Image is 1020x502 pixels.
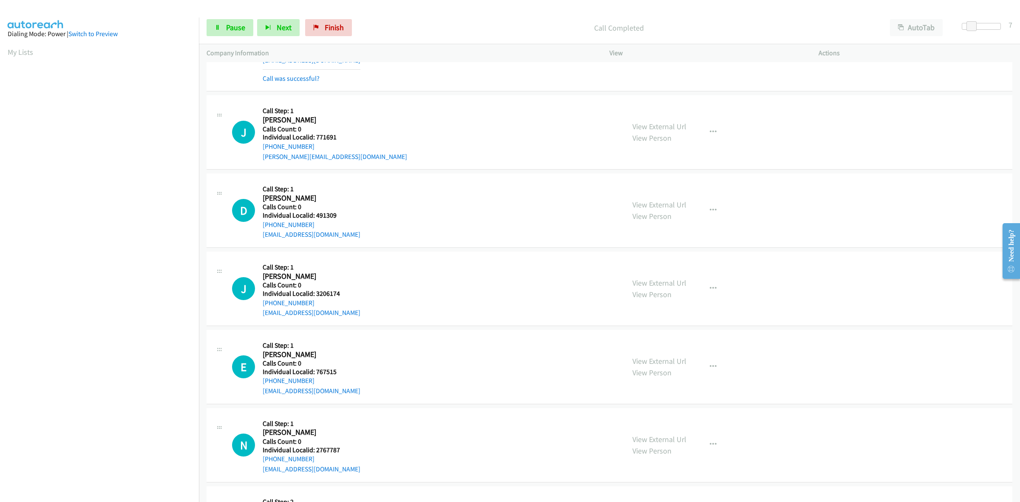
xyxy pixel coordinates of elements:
a: [EMAIL_ADDRESS][DOMAIN_NAME] [263,387,360,395]
h5: Call Step: 1 [263,185,360,193]
span: Pause [226,23,245,32]
a: [PHONE_NUMBER] [263,377,314,385]
p: Company Information [207,48,594,58]
h2: [PERSON_NAME] [263,272,352,281]
a: [PERSON_NAME][EMAIL_ADDRESS][DOMAIN_NAME] [263,153,407,161]
a: [PHONE_NUMBER] [263,221,314,229]
div: The call is yet to be attempted [232,199,255,222]
p: View [609,48,803,58]
h5: Calls Count: 0 [263,359,360,368]
h5: Individual Localid: 3206174 [263,289,360,298]
h1: D [232,199,255,222]
button: Next [257,19,300,36]
a: [PHONE_NUMBER] [263,142,314,150]
iframe: Dialpad [8,65,199,469]
iframe: Resource Center [995,217,1020,285]
a: View External Url [632,434,686,444]
a: View External Url [632,278,686,288]
a: Call was successful? [263,74,320,82]
div: The call is yet to be attempted [232,355,255,378]
h5: Call Step: 1 [263,420,360,428]
a: View Person [632,289,671,299]
div: The call is yet to be attempted [232,277,255,300]
div: 7 [1009,19,1012,31]
a: Switch to Preview [68,30,118,38]
a: View External Url [632,122,686,131]
div: Dialing Mode: Power | [8,29,191,39]
p: Call Completed [363,22,875,34]
a: [PHONE_NUMBER] [263,455,314,463]
h2: [PERSON_NAME] [263,428,352,437]
h5: Individual Localid: 2767787 [263,446,360,454]
a: View External Url [632,200,686,210]
h5: Calls Count: 0 [263,437,360,446]
div: The call is yet to be attempted [232,121,255,144]
a: Finish [305,19,352,36]
a: [EMAIL_ADDRESS][DOMAIN_NAME] [263,230,360,238]
a: View Person [632,446,671,456]
h1: N [232,434,255,457]
h2: [PERSON_NAME] [263,193,352,203]
a: View External Url [632,356,686,366]
a: View Person [632,368,671,377]
h5: Individual Localid: 771691 [263,133,407,142]
h2: [PERSON_NAME] [263,115,352,125]
h1: E [232,355,255,378]
a: View Person [632,133,671,143]
a: [EMAIL_ADDRESS][DOMAIN_NAME] [263,309,360,317]
h5: Calls Count: 0 [263,281,360,289]
h1: J [232,277,255,300]
a: My Lists [8,47,33,57]
h5: Individual Localid: 767515 [263,368,360,376]
button: AutoTab [890,19,943,36]
a: [PHONE_NUMBER] [263,299,314,307]
div: The call is yet to be attempted [232,434,255,457]
h2: [PERSON_NAME] [263,350,352,360]
a: Pause [207,19,253,36]
h5: Individual Localid: 491309 [263,211,360,220]
span: Finish [325,23,344,32]
h5: Call Step: 1 [263,107,407,115]
a: [EMAIL_ADDRESS][DOMAIN_NAME] [263,465,360,473]
a: View Person [632,211,671,221]
p: Actions [819,48,1012,58]
h5: Call Step: 1 [263,263,360,272]
h5: Calls Count: 0 [263,125,407,133]
span: Next [277,23,292,32]
h1: J [232,121,255,144]
h5: Calls Count: 0 [263,203,360,211]
h5: Call Step: 1 [263,341,360,350]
